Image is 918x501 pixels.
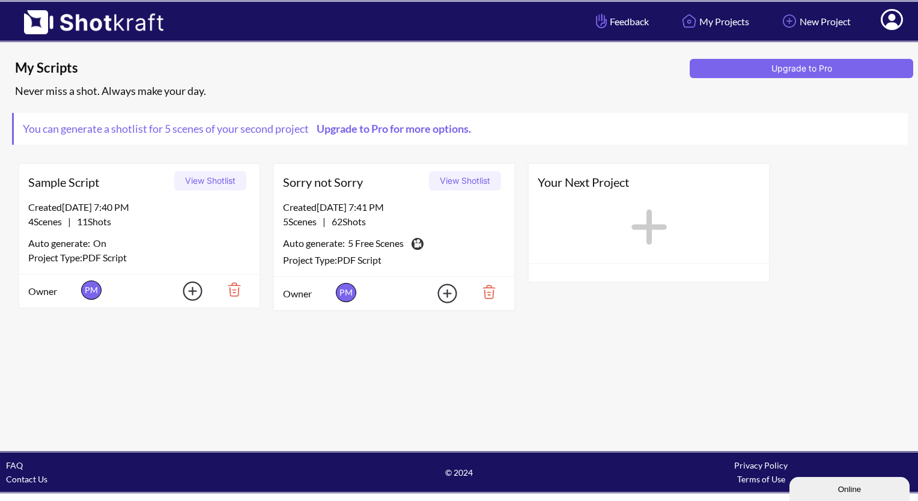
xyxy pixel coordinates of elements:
img: Add Icon [779,11,800,31]
span: 5 scenes of your second project [163,122,309,135]
div: Never miss a shot. Always make your day. [12,81,912,101]
span: 11 Shots [71,216,111,227]
span: Your Next Project [538,173,760,191]
span: | [28,214,111,229]
img: Add Icon [419,280,461,307]
button: Upgrade to Pro [690,59,913,78]
span: Auto generate: [283,236,348,253]
img: Trash Icon [464,282,505,302]
a: FAQ [6,460,23,470]
div: Project Type: PDF Script [283,253,505,267]
button: View Shotlist [429,171,501,190]
img: Hand Icon [593,11,610,31]
button: View Shotlist [174,171,246,190]
img: Trash Icon [209,279,251,300]
span: Feedback [593,14,649,28]
span: PM [81,281,102,300]
span: Owner [283,287,333,301]
img: Add Icon [164,278,206,305]
span: My Scripts [15,59,685,77]
div: Privacy Policy [610,458,912,472]
img: Home Icon [679,11,699,31]
a: New Project [770,5,860,37]
span: 62 Shots [326,216,366,227]
span: Sorry not Sorry [283,173,425,191]
img: Camera Icon [409,235,425,253]
div: Project Type: PDF Script [28,251,251,265]
span: You can generate a shotlist for [14,113,486,145]
a: Upgrade to Pro for more options. [309,122,477,135]
a: My Projects [670,5,758,37]
span: | [283,214,366,229]
span: © 2024 [308,466,610,479]
iframe: chat widget [789,475,912,501]
span: Auto generate: [28,236,93,251]
div: Terms of Use [610,472,912,486]
span: PM [336,283,356,302]
span: On [93,236,106,251]
span: 5 Scenes [283,216,323,227]
span: 4 Scenes [28,216,68,227]
span: Sample Script [28,173,170,191]
div: Created [DATE] 7:41 PM [283,200,505,214]
span: 5 Free Scenes [348,236,404,253]
span: Owner [28,284,78,299]
div: Created [DATE] 7:40 PM [28,200,251,214]
a: Contact Us [6,474,47,484]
